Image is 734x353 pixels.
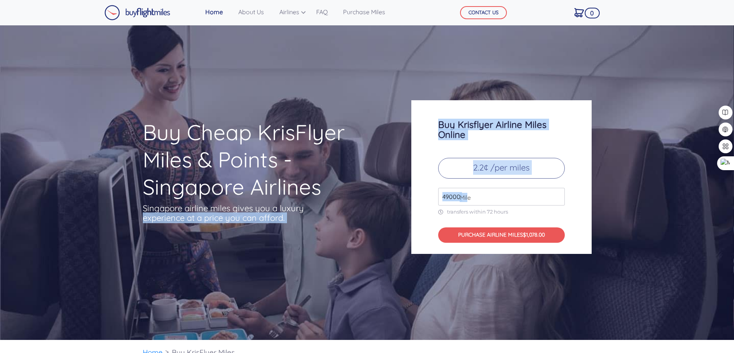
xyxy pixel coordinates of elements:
p: transfers within 72 hours [438,209,565,215]
img: Buy Flight Miles Logo [104,5,170,20]
h1: Buy Cheap KrisFlyer Miles & Points - Singapore Airlines [143,119,381,201]
button: CONTACT US [460,6,507,19]
span: Mile [456,193,471,202]
img: Cart [574,8,584,17]
a: About Us [235,4,267,20]
a: 0 [571,4,587,20]
a: Buy Flight Miles Logo [104,3,170,22]
h3: Buy Krisflyer Airline Miles Online [438,119,565,139]
p: 2.2¢ /per miles [438,158,565,179]
a: Purchase Miles [340,4,388,20]
a: Airlines [276,4,304,20]
a: FAQ [313,4,331,20]
a: Home [202,4,226,20]
p: Singapore airline miles gives you a luxury experience at a price you can afford. [143,204,315,223]
span: $1,078.00 [523,231,545,238]
button: PURCHASE AIRLINE MILES$1,078.00 [438,227,565,243]
span: 0 [585,8,600,18]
